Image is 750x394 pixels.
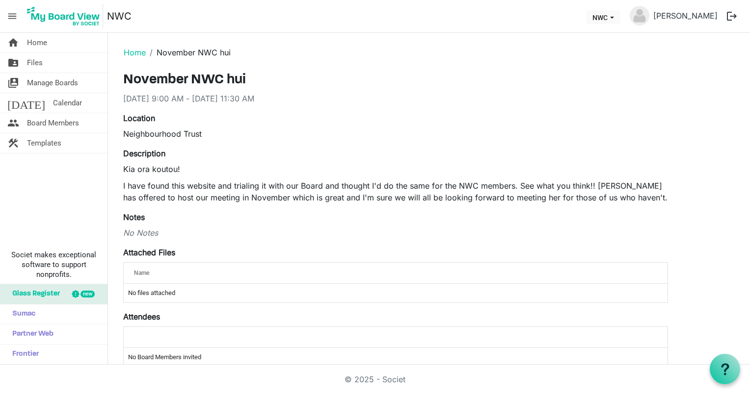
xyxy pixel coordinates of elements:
td: No files attached [124,284,668,302]
label: Attached Files [123,246,175,258]
span: people [7,113,19,133]
span: Frontier [7,345,39,364]
a: Home [124,48,146,57]
img: no-profile-picture.svg [630,6,649,25]
p: Kia ora koutou! [123,163,668,175]
label: Attendees [123,311,160,322]
a: [PERSON_NAME] [649,6,722,25]
span: switch_account [7,73,19,93]
label: Notes [123,211,145,223]
span: menu [3,7,22,25]
span: Sumac [7,304,35,324]
label: Description [123,148,165,159]
div: [DATE] 9:00 AM - [DATE] 11:30 AM [123,93,668,104]
button: logout [722,6,742,26]
span: folder_shared [7,53,19,73]
span: Name [134,270,149,276]
span: [DATE] [7,93,45,113]
a: © 2025 - Societ [345,374,405,384]
button: NWC dropdownbutton [586,10,620,24]
div: new [80,291,95,297]
div: No Notes [123,227,668,239]
span: Calendar [53,93,82,113]
span: Home [27,33,47,52]
label: Location [123,112,155,124]
td: No Board Members invited [124,348,668,367]
div: Neighbourhood Trust [123,128,668,140]
img: My Board View Logo [24,4,103,28]
span: Manage Boards [27,73,78,93]
span: home [7,33,19,52]
span: Partner Web [7,324,54,344]
span: Societ makes exceptional software to support nonprofits. [4,250,103,279]
span: Board Members [27,113,79,133]
p: I have found this website and trialing it with our Board and thought I'd do the same for the NWC ... [123,180,668,203]
h3: November NWC hui [123,72,668,89]
span: Files [27,53,43,73]
a: NWC [107,6,132,26]
span: construction [7,133,19,153]
li: November NWC hui [146,47,231,58]
span: Templates [27,133,61,153]
span: Glass Register [7,284,60,304]
a: My Board View Logo [24,4,107,28]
